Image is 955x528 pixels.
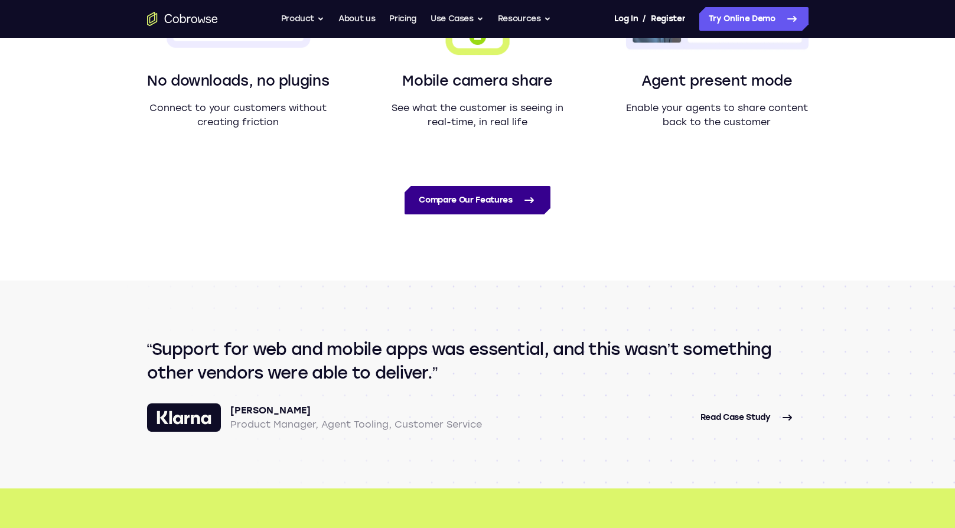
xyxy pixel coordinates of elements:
a: Compare Our Features [405,186,550,214]
a: Read Case Study [686,403,809,432]
h3: Mobile camera share [386,70,569,92]
a: About us [338,7,375,31]
q: Support for web and mobile apps was essential, and this wasn’t something other vendors were able ... [147,337,809,384]
p: Enable your agents to share content back to the customer [625,101,808,129]
a: Pricing [389,7,416,31]
span: / [643,12,646,26]
h3: No downloads, no plugins [147,70,330,92]
p: Connect to your customers without creating friction [147,101,330,129]
p: See what the customer is seeing in real-time, in real life [386,101,569,129]
button: Product [281,7,325,31]
a: Go to the home page [147,12,218,26]
a: Register [651,7,685,31]
a: Try Online Demo [699,7,809,31]
h3: Agent present mode [625,70,808,92]
button: Resources [498,7,551,31]
img: Klarna logo [157,410,212,425]
p: Product Manager, Agent Tooling, Customer Service [230,418,482,432]
button: Use Cases [431,7,484,31]
p: [PERSON_NAME] [230,403,482,418]
a: Log In [614,7,638,31]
